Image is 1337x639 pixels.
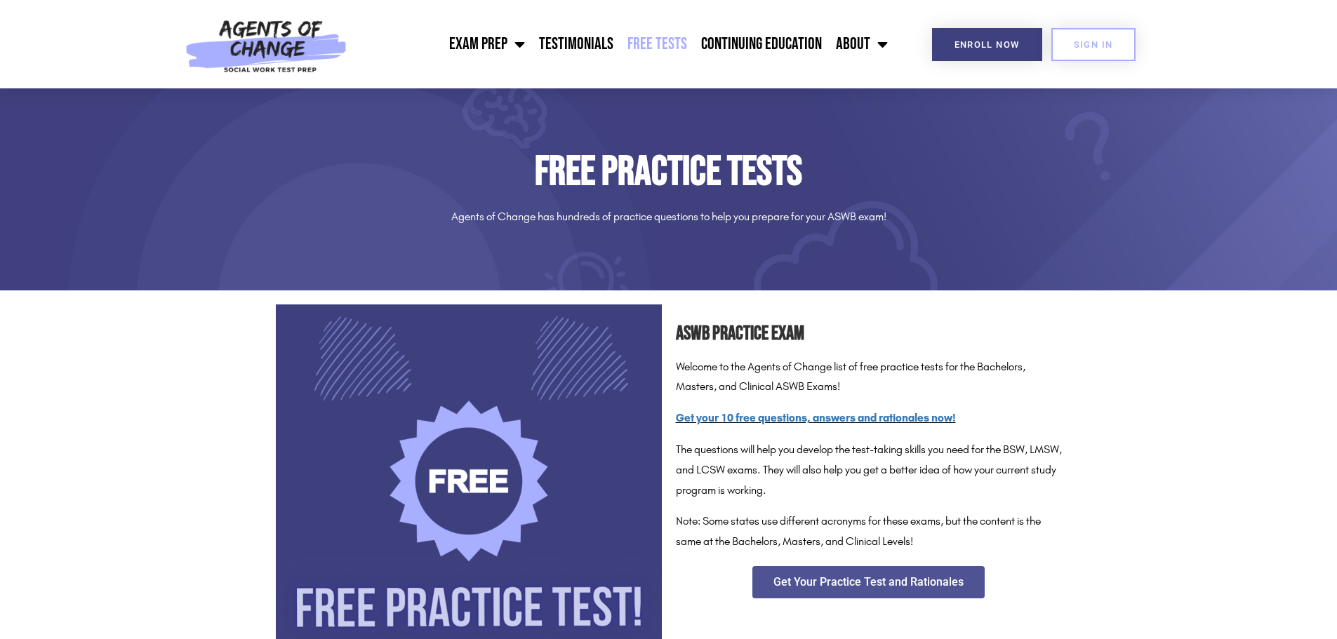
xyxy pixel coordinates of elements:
a: About [829,27,895,62]
p: Welcome to the Agents of Change list of free practice tests for the Bachelors, Masters, and Clini... [676,357,1062,398]
a: Enroll Now [932,28,1042,61]
a: Free Tests [620,27,694,62]
span: Get Your Practice Test and Rationales [773,577,964,588]
span: SIGN IN [1074,40,1113,49]
a: Get Your Practice Test and Rationales [752,566,985,598]
span: Enroll Now [954,40,1020,49]
a: Exam Prep [442,27,532,62]
h1: Free Practice Tests [276,152,1062,193]
a: SIGN IN [1051,28,1136,61]
p: The questions will help you develop the test-taking skills you need for the BSW, LMSW, and LCSW e... [676,440,1062,500]
a: Continuing Education [694,27,829,62]
h2: ASWB Practice Exam [676,318,1062,350]
a: Get your 10 free questions, answers and rationales now! [676,411,956,424]
nav: Menu [354,27,895,62]
a: Testimonials [532,27,620,62]
p: Agents of Change has hundreds of practice questions to help you prepare for your ASWB exam! [276,207,1062,227]
p: Note: Some states use different acronyms for these exams, but the content is the same at the Bach... [676,511,1062,552]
